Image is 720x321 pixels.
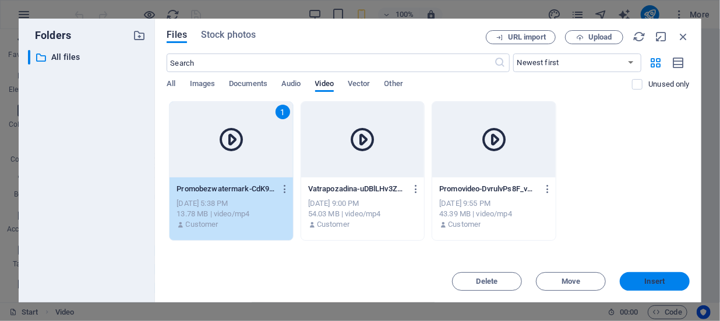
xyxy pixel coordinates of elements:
[477,278,498,285] span: Delete
[28,50,30,65] div: ​
[308,184,407,194] p: Vatrapozadina-uDBlLHv3ZaUVwwx9_31okA.mp4
[348,77,370,93] span: Vector
[177,209,285,219] div: 13.78 MB | video/mp4
[308,209,417,219] div: 54.03 MB | video/mp4
[167,53,494,72] input: Search
[167,77,175,93] span: All
[677,30,690,43] i: Close
[655,30,668,43] i: Minimize
[384,77,403,93] span: Other
[588,34,612,41] span: Upload
[308,198,417,209] div: [DATE] 9:00 PM
[508,34,546,41] span: URL import
[633,30,645,43] i: Reload
[439,184,538,194] p: Promovideo-DvrulvPs8F_vNtJE5QRHoQ.mp4
[439,209,548,219] div: 43.39 MB | video/mp4
[281,77,301,93] span: Audio
[452,272,522,291] button: Delete
[439,198,548,209] div: [DATE] 9:55 PM
[190,77,216,93] span: Images
[133,29,146,42] i: Create new folder
[317,219,350,230] p: Customer
[276,105,290,119] div: 1
[562,278,580,285] span: Move
[51,51,125,64] p: All files
[177,198,285,209] div: [DATE] 5:38 PM
[565,30,623,44] button: Upload
[315,77,334,93] span: Video
[645,278,665,285] span: Insert
[201,28,256,42] span: Stock photos
[28,28,71,43] p: Folders
[186,219,218,230] p: Customer
[648,79,690,90] p: Displays only files that are not in use on the website. Files added during this session can still...
[620,272,690,291] button: Insert
[167,28,187,42] span: Files
[448,219,481,230] p: Customer
[536,272,606,291] button: Move
[177,184,275,194] p: Promobezwatermark-CdK9ZTkqCZMEyewaYtDuTg.mp4
[486,30,556,44] button: URL import
[229,77,267,93] span: Documents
